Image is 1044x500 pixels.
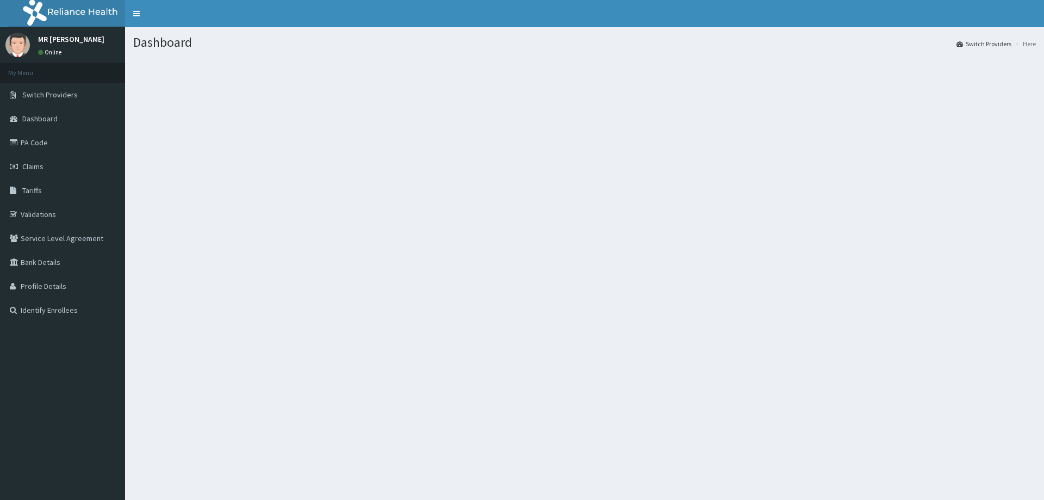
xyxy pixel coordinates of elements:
[1012,39,1036,48] li: Here
[22,186,42,195] span: Tariffs
[22,90,78,100] span: Switch Providers
[956,39,1011,48] a: Switch Providers
[5,33,30,57] img: User Image
[22,114,58,124] span: Dashboard
[133,35,1036,50] h1: Dashboard
[22,162,43,171] span: Claims
[38,35,104,43] p: MR [PERSON_NAME]
[38,48,64,56] a: Online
